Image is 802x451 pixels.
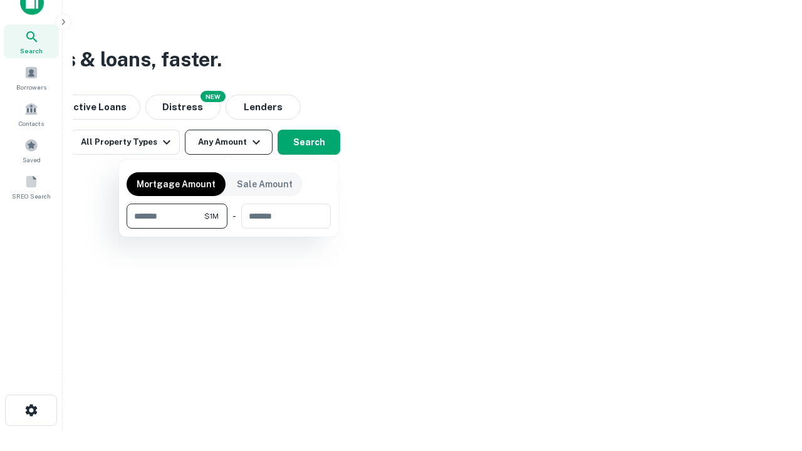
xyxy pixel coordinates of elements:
div: - [232,204,236,229]
iframe: Chat Widget [739,351,802,411]
p: Mortgage Amount [137,177,216,191]
span: $1M [204,210,219,222]
p: Sale Amount [237,177,293,191]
